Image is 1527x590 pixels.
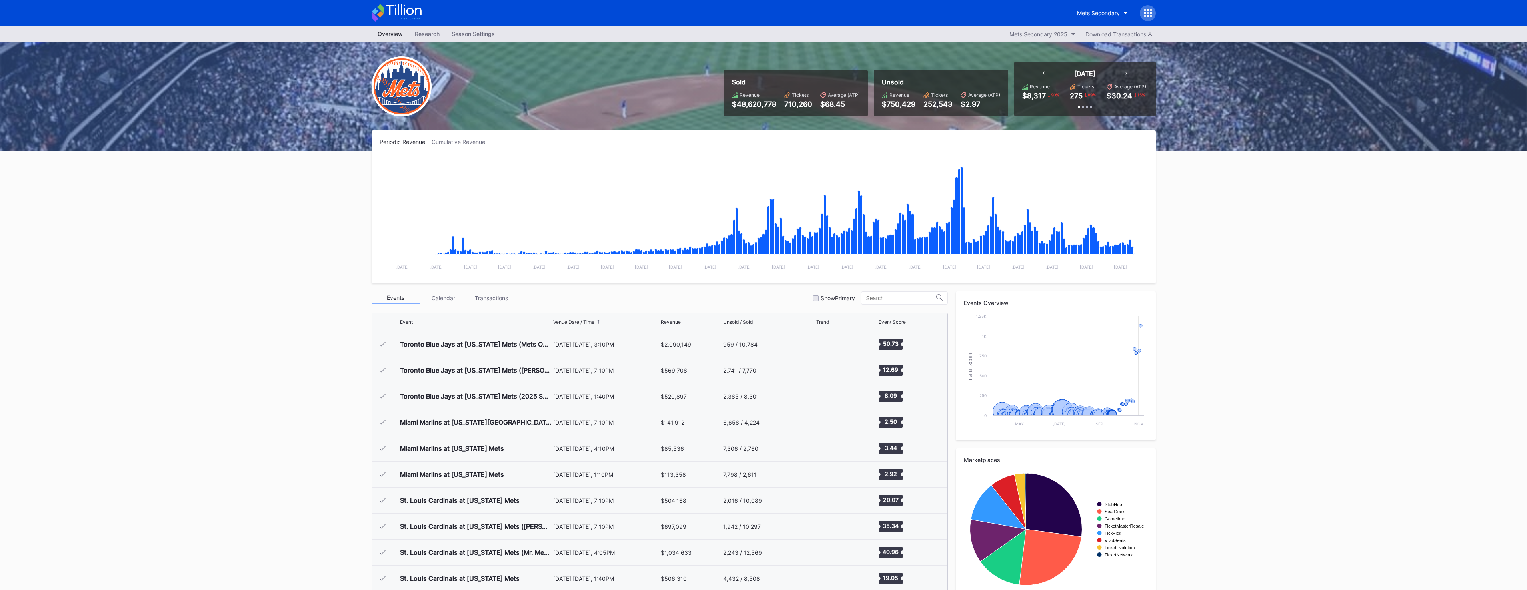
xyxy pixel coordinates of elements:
div: Events [372,292,420,304]
div: Unsold / Sold [723,319,753,325]
text: TicketNetwork [1105,552,1133,557]
text: Event Score [968,351,973,380]
text: [DATE] [737,265,750,269]
div: 710,260 [784,100,812,108]
div: Trend [816,319,829,325]
text: [DATE] [1114,265,1127,269]
div: 275 [1070,92,1083,100]
div: $48,620,778 [732,100,776,108]
svg: Chart title [816,412,840,432]
div: Revenue [740,92,760,98]
div: Tickets [792,92,809,98]
text: 1.25k [976,314,987,319]
svg: Chart title [816,438,840,458]
div: $569,708 [661,367,687,374]
div: 2,243 / 12,569 [723,549,762,556]
svg: Chart title [816,464,840,484]
text: Nov [1134,421,1143,426]
div: [DATE] [DATE], 3:10PM [553,341,659,348]
text: [DATE] [874,265,887,269]
text: 3.44 [885,444,897,451]
a: Overview [372,28,409,40]
div: $68.45 [820,100,860,108]
text: 8.09 [885,392,897,399]
div: 4,432 / 8,508 [723,575,760,582]
div: Average (ATP) [968,92,1000,98]
text: 250 [979,393,987,398]
div: Mets Secondary [1077,10,1120,16]
text: [DATE] [566,265,580,269]
text: [DATE] [806,265,819,269]
div: [DATE] [DATE], 7:10PM [553,419,659,426]
text: 2.92 [885,470,897,477]
div: Toronto Blue Jays at [US_STATE] Mets (2025 Schedule Picture Frame Giveaway) [400,392,551,400]
text: [DATE] [600,265,614,269]
div: Toronto Blue Jays at [US_STATE] Mets ([PERSON_NAME] Players Pin Giveaway) [400,366,551,374]
div: 6,658 / 4,224 [723,419,760,426]
div: $30.24 [1107,92,1132,100]
text: SeatGeek [1105,509,1125,514]
div: $750,429 [882,100,915,108]
text: TicketMasterResale [1105,524,1144,528]
div: [DATE] [DATE], 1:10PM [553,471,659,478]
svg: Chart title [816,386,840,406]
div: Average (ATP) [1114,84,1146,90]
div: St. Louis Cardinals at [US_STATE] Mets [400,496,520,504]
text: [DATE] [430,265,443,269]
div: Download Transactions [1085,31,1152,38]
div: Miami Marlins at [US_STATE] Mets [400,444,504,452]
div: [DATE] [DATE], 4:05PM [553,549,659,556]
div: Events Overview [964,299,1148,306]
div: [DATE] [DATE], 1:40PM [553,393,659,400]
div: [DATE] [DATE], 7:10PM [553,523,659,530]
text: 40.96 [883,548,899,555]
div: Event [400,319,413,325]
text: [DATE] [772,265,785,269]
div: Revenue [889,92,909,98]
div: $113,358 [661,471,686,478]
div: St. Louis Cardinals at [US_STATE] Mets (Mr. Met Empire State Building Bobblehead Giveaway) [400,548,551,556]
text: May [1015,421,1024,426]
div: Cumulative Revenue [432,138,492,145]
div: 1,942 / 10,297 [723,523,761,530]
div: Mets Secondary 2025 [1009,31,1067,38]
text: [DATE] [635,265,648,269]
div: $85,536 [661,445,684,452]
div: [DATE] [DATE], 4:10PM [553,445,659,452]
a: Season Settings [446,28,501,40]
div: 90 % [1050,92,1060,98]
text: [DATE] [909,265,922,269]
svg: Chart title [964,469,1148,589]
div: 89 % [1087,92,1097,98]
button: Mets Secondary [1071,6,1134,20]
div: 2,741 / 7,770 [723,367,756,374]
svg: Chart title [816,360,840,380]
div: [DATE] [DATE], 1:40PM [553,575,659,582]
div: 252,543 [923,100,953,108]
div: Sold [732,78,860,86]
div: [DATE] [1074,70,1095,78]
div: St. Louis Cardinals at [US_STATE] Mets [400,574,520,582]
text: 20.07 [883,496,899,503]
svg: Chart title [964,312,1148,432]
div: $520,897 [661,393,687,400]
text: 2.50 [885,418,897,425]
svg: Chart title [816,542,840,562]
div: St. Louis Cardinals at [US_STATE] Mets ([PERSON_NAME] Hoodie Jersey Giveaway) [400,522,551,530]
svg: Chart title [816,490,840,510]
text: 35.34 [883,522,899,529]
text: Gametime [1105,516,1125,521]
div: Calendar [420,292,468,304]
text: Sep [1095,421,1103,426]
text: 500 [979,373,987,378]
div: $506,310 [661,575,687,582]
div: Event Score [879,319,906,325]
text: VividSeats [1105,538,1126,543]
div: $504,168 [661,497,686,504]
text: [DATE] [498,265,511,269]
text: 0 [984,413,987,418]
div: $8,317 [1022,92,1046,100]
div: Miami Marlins at [US_STATE] Mets [400,470,504,478]
div: Tickets [931,92,948,98]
